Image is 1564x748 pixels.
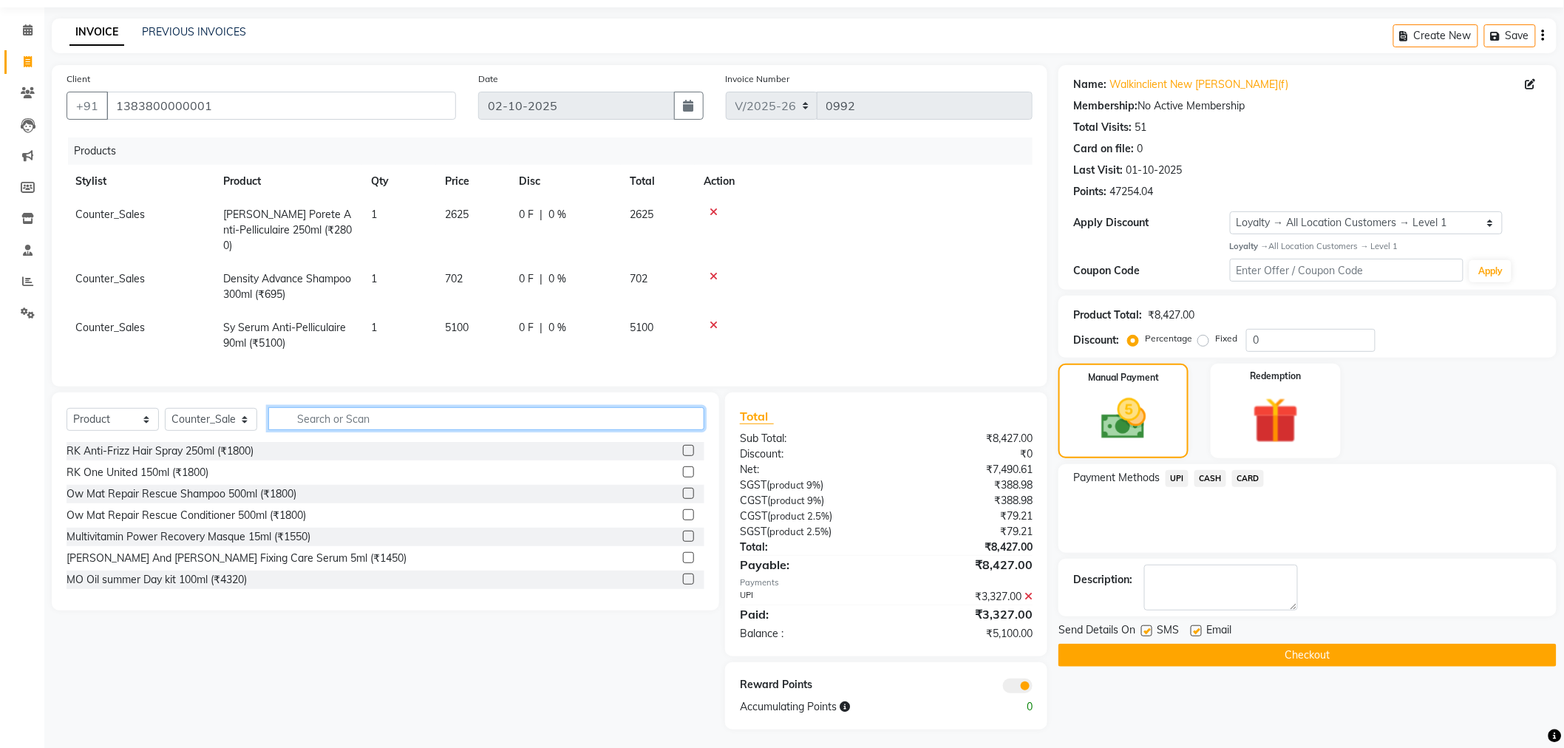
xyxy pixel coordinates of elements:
div: Paid: [729,605,886,623]
span: | [540,207,543,222]
span: | [540,320,543,336]
div: ( ) [729,493,886,509]
div: ₹3,327.00 [886,589,1044,605]
span: CGST [740,509,767,523]
div: UPI [729,589,886,605]
input: Search by Name/Mobile/Email/Code [106,92,456,120]
div: Payments [740,577,1033,589]
div: RK One United 150ml (₹1800) [67,465,208,480]
input: Search or Scan [268,407,704,430]
div: Sub Total: [729,431,886,446]
span: 1 [371,272,377,285]
th: Product [214,165,362,198]
span: Counter_Sales [75,321,145,334]
span: 0 % [548,320,566,336]
span: product [770,494,805,506]
div: No Active Membership [1073,98,1542,114]
div: ₹8,427.00 [886,540,1044,555]
div: Ow Mat Repair Rescue Shampoo 500ml (₹1800) [67,486,296,502]
img: _gift.svg [1238,392,1313,449]
span: UPI [1166,470,1189,487]
span: 0 F [519,271,534,287]
span: Sy Serum Anti-Pelliculaire 90ml (₹5100) [223,321,346,350]
span: CARD [1232,470,1264,487]
div: Product Total: [1073,307,1142,323]
span: Counter_Sales [75,208,145,221]
a: PREVIOUS INVOICES [142,25,246,38]
span: 9% [807,494,821,506]
th: Disc [510,165,621,198]
span: Send Details On [1058,622,1135,641]
span: 0 F [519,320,534,336]
div: Payable: [729,556,886,574]
div: ₹388.98 [886,477,1044,493]
span: 702 [630,272,647,285]
div: Products [68,137,1044,165]
span: CASH [1194,470,1226,487]
div: ₹79.21 [886,509,1044,524]
button: Apply [1469,260,1512,282]
div: Last Visit: [1073,163,1123,178]
div: 01-10-2025 [1126,163,1182,178]
button: Checkout [1058,644,1557,667]
div: ₹0 [886,446,1044,462]
label: Invoice Number [726,72,790,86]
div: 0 [1137,141,1143,157]
span: SMS [1157,622,1179,641]
label: Percentage [1145,332,1192,345]
div: Total: [729,540,886,555]
div: Accumulating Points [729,699,965,715]
th: Stylist [67,165,214,198]
div: Discount: [1073,333,1119,348]
span: Email [1206,622,1231,641]
span: 1 [371,321,377,334]
div: [PERSON_NAME] And [PERSON_NAME] Fixing Care Serum 5ml (₹1450) [67,551,407,566]
span: Payment Methods [1073,470,1160,486]
div: Points: [1073,184,1106,200]
th: Total [621,165,695,198]
div: ( ) [729,509,886,524]
div: MO Oil summer Day kit 100ml (₹4320) [67,572,247,588]
span: 2625 [445,208,469,221]
div: ( ) [729,524,886,540]
div: ( ) [729,477,886,493]
span: Density Advance Shampoo 300ml (₹695) [223,272,351,301]
span: 2.5% [806,526,829,537]
a: Walkinclient New [PERSON_NAME](f) [1109,77,1288,92]
div: Net: [729,462,886,477]
span: 5100 [445,321,469,334]
span: 5100 [630,321,653,334]
button: Create New [1393,24,1478,47]
button: Save [1484,24,1536,47]
div: RK Anti-Frizz Hair Spray 250ml (₹1800) [67,443,254,459]
div: Ow Mat Repair Rescue Conditioner 500ml (₹1800) [67,508,306,523]
th: Price [436,165,510,198]
span: | [540,271,543,287]
div: ₹8,427.00 [886,556,1044,574]
label: Manual Payment [1088,371,1159,384]
img: _cash.svg [1087,393,1160,445]
div: Total Visits: [1073,120,1132,135]
div: Balance : [729,626,886,642]
strong: Loyalty → [1230,241,1269,251]
div: ₹8,427.00 [886,431,1044,446]
span: SGST [740,478,766,492]
label: Fixed [1215,332,1237,345]
div: Card on file: [1073,141,1134,157]
span: Counter_Sales [75,272,145,285]
div: Coupon Code [1073,263,1229,279]
span: [PERSON_NAME] Porete Anti-Pelliculaire 250ml (₹2800) [223,208,352,252]
span: 702 [445,272,463,285]
th: Action [695,165,1033,198]
span: 0 % [548,207,566,222]
span: 2625 [630,208,653,221]
div: Discount: [729,446,886,462]
div: Apply Discount [1073,215,1229,231]
div: Reward Points [729,677,886,693]
div: 47254.04 [1109,184,1153,200]
th: Qty [362,165,436,198]
span: product [770,510,805,522]
span: product [769,526,804,537]
span: 9% [806,479,820,491]
label: Date [478,72,498,86]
